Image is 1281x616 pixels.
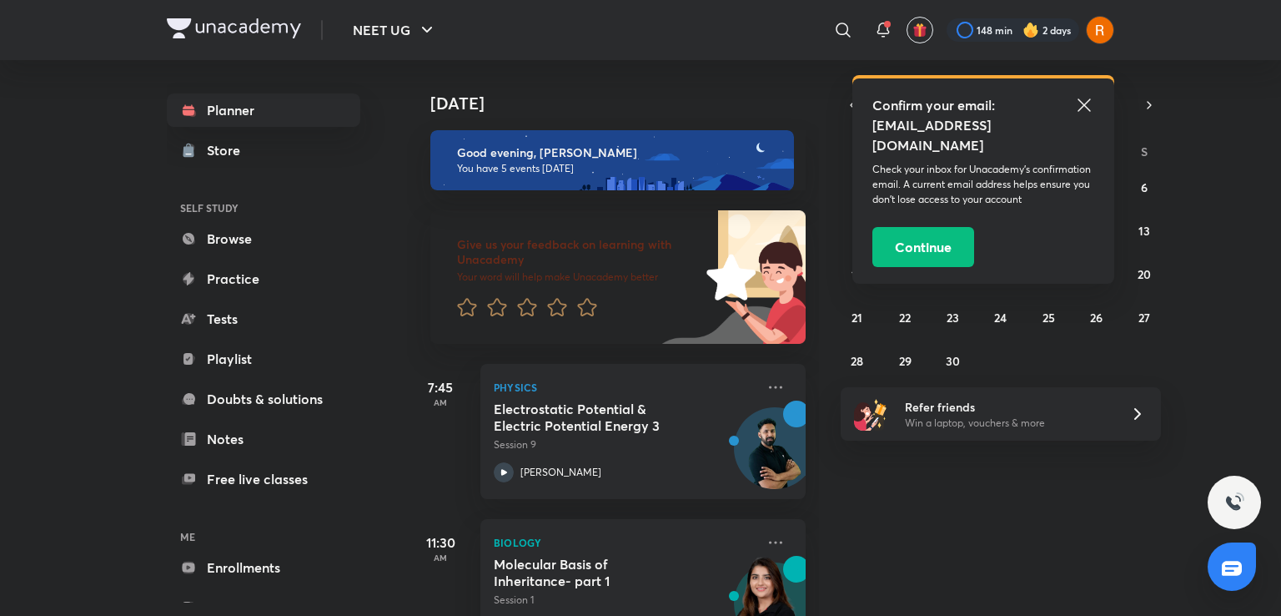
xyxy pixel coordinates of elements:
button: September 21, 2025 [844,304,871,331]
button: September 25, 2025 [1035,304,1062,331]
abbr: September 14, 2025 [851,266,863,282]
a: Playlist [167,342,360,376]
button: September 28, 2025 [844,347,871,374]
button: September 6, 2025 [1131,174,1158,200]
a: Company Logo [167,18,301,43]
p: [PERSON_NAME] [520,465,601,480]
abbr: September 22, 2025 [899,310,911,326]
button: avatar [907,17,933,43]
abbr: September 26, 2025 [1090,310,1103,326]
abbr: September 13, 2025 [1138,223,1150,239]
abbr: September 24, 2025 [994,310,1007,326]
p: Session 9 [494,437,756,452]
button: Continue [872,227,974,267]
img: Avatar [735,417,815,497]
button: September 20, 2025 [1131,260,1158,287]
h5: [EMAIL_ADDRESS][DOMAIN_NAME] [872,115,1094,155]
p: Check your inbox for Unacademy’s confirmation email. A current email address helps ensure you don... [872,162,1094,207]
p: Win a laptop, vouchers & more [905,416,1110,431]
h4: [DATE] [430,93,822,114]
img: evening [430,130,794,190]
h5: Confirm your email: [872,95,1094,115]
a: Planner [167,93,360,127]
button: September 14, 2025 [844,260,871,287]
a: Practice [167,262,360,295]
button: September 24, 2025 [987,304,1014,331]
h6: Refer friends [905,398,1110,416]
button: September 13, 2025 [1131,217,1158,244]
h5: 11:30 [407,533,474,553]
a: Enrollments [167,551,360,584]
img: streak [1022,22,1039,38]
a: Browse [167,222,360,255]
img: Aliya Fatima [1086,16,1114,44]
button: September 26, 2025 [1083,304,1110,331]
abbr: Saturday [1141,144,1148,159]
abbr: September 25, 2025 [1042,310,1055,326]
button: September 22, 2025 [892,304,918,331]
h6: Give us your feedback on learning with Unacademy [457,237,701,267]
a: Tests [167,302,360,336]
p: AM [407,553,474,563]
img: feedback_image [650,210,806,344]
a: Free live classes [167,462,360,496]
h5: Molecular Basis of Inheritance- part 1 [494,556,701,589]
img: Company Logo [167,18,301,38]
abbr: September 20, 2025 [1138,266,1151,282]
h6: Good evening, [PERSON_NAME] [457,145,779,160]
p: Session 1 [494,593,756,608]
button: NEET UG [343,13,447,47]
button: September 30, 2025 [940,347,967,374]
a: Store [167,134,360,167]
button: September 27, 2025 [1131,304,1158,331]
img: referral [854,397,887,431]
abbr: September 29, 2025 [899,353,912,369]
h5: Electrostatic Potential & Electric Potential Energy 3 [494,401,701,434]
abbr: September 28, 2025 [851,353,863,369]
button: September 23, 2025 [940,304,967,331]
h6: ME [167,523,360,551]
p: AM [407,397,474,407]
img: avatar [912,23,927,38]
button: September 7, 2025 [844,217,871,244]
abbr: September 21, 2025 [851,310,862,326]
abbr: September 27, 2025 [1138,310,1150,326]
abbr: September 30, 2025 [946,353,960,369]
h6: SELF STUDY [167,194,360,222]
p: Your word will help make Unacademy better [457,270,701,284]
p: Physics [494,377,756,397]
abbr: September 23, 2025 [947,310,959,326]
p: Biology [494,533,756,553]
a: Notes [167,422,360,456]
img: ttu [1224,492,1244,512]
p: You have 5 events [DATE] [457,162,779,175]
div: Store [207,140,250,160]
abbr: September 6, 2025 [1141,179,1148,195]
a: Doubts & solutions [167,382,360,416]
button: September 29, 2025 [892,347,918,374]
h5: 7:45 [407,377,474,397]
